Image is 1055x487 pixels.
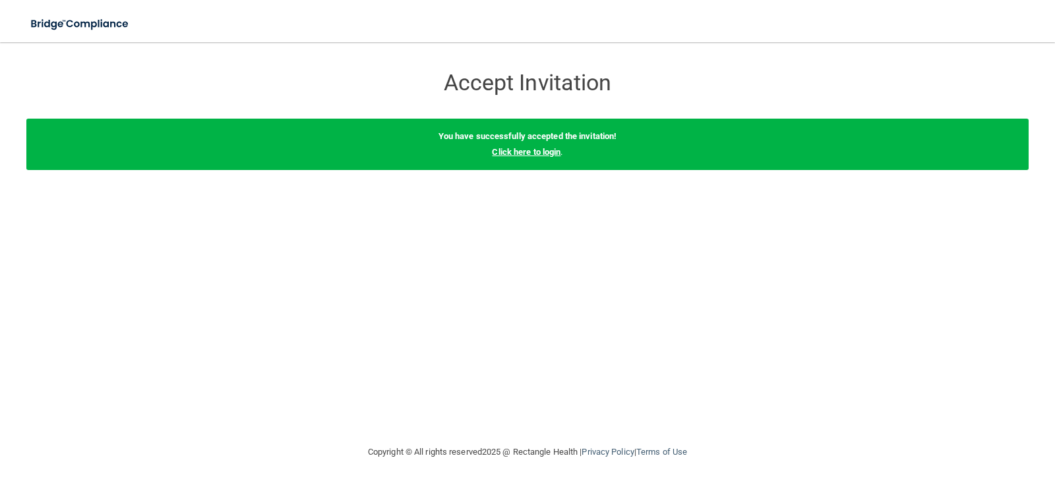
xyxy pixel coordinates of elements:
[26,119,1029,170] div: .
[287,431,768,473] div: Copyright © All rights reserved 2025 @ Rectangle Health | |
[287,71,768,95] h3: Accept Invitation
[636,447,687,457] a: Terms of Use
[20,11,141,38] img: bridge_compliance_login_screen.278c3ca4.svg
[582,447,634,457] a: Privacy Policy
[989,397,1039,447] iframe: Drift Widget Chat Controller
[492,147,560,157] a: Click here to login
[438,131,617,141] b: You have successfully accepted the invitation!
